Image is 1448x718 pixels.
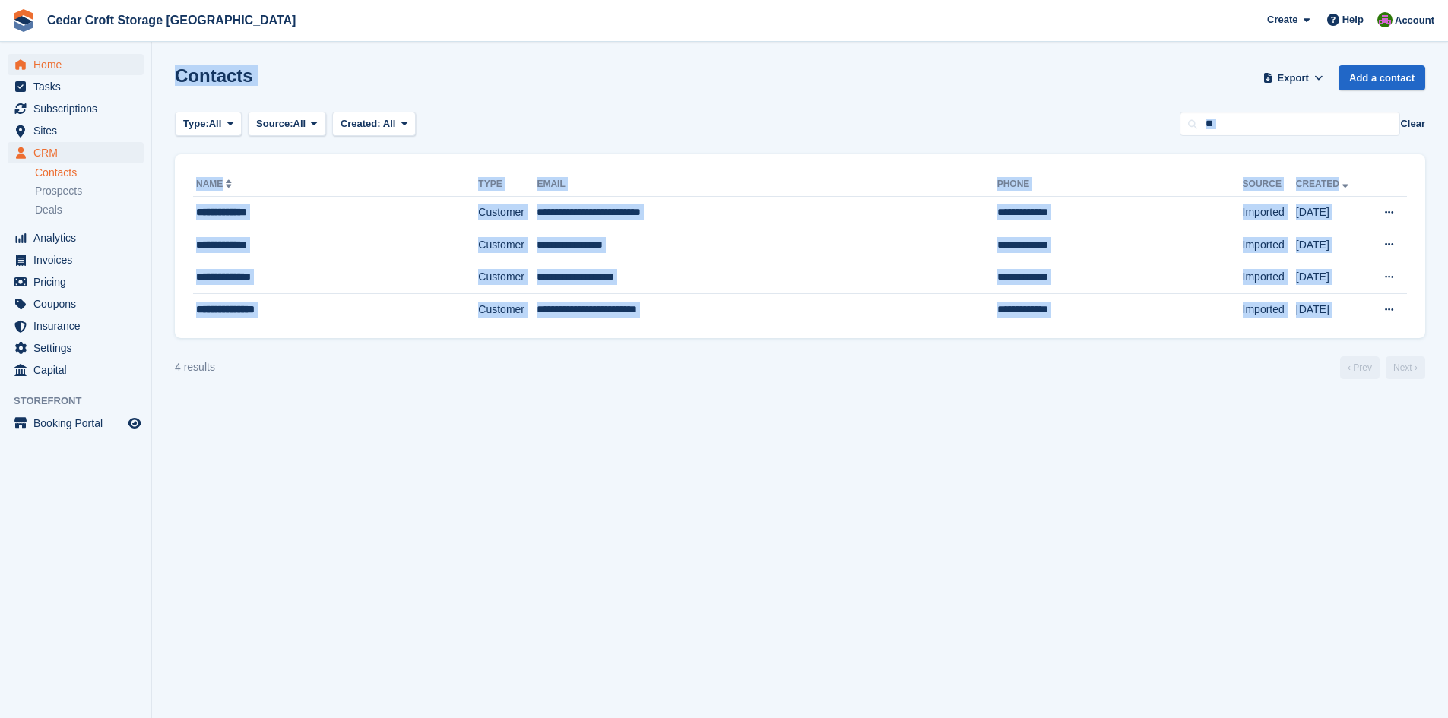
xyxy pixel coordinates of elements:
span: Analytics [33,227,125,248]
span: Home [33,54,125,75]
th: Source [1243,172,1296,197]
td: Imported [1243,197,1296,229]
span: Created: [341,118,381,129]
span: Create [1267,12,1297,27]
a: menu [8,271,144,293]
a: menu [8,227,144,248]
td: Customer [478,293,537,325]
span: Coupons [33,293,125,315]
th: Email [537,172,996,197]
nav: Page [1337,356,1428,379]
a: Prospects [35,183,144,199]
span: Deals [35,203,62,217]
span: All [209,116,222,131]
a: Cedar Croft Storage [GEOGRAPHIC_DATA] [41,8,302,33]
h1: Contacts [175,65,253,86]
td: [DATE] [1296,293,1367,325]
span: Booking Portal [33,413,125,434]
td: Imported [1243,261,1296,294]
a: Name [196,179,235,189]
td: Imported [1243,229,1296,261]
a: menu [8,54,144,75]
a: Add a contact [1339,65,1425,90]
a: menu [8,293,144,315]
span: Source: [256,116,293,131]
td: [DATE] [1296,261,1367,294]
span: CRM [33,142,125,163]
a: menu [8,142,144,163]
span: Tasks [33,76,125,97]
span: Prospects [35,184,82,198]
button: Created: All [332,112,416,137]
button: Clear [1400,116,1425,131]
span: All [383,118,396,129]
span: Storefront [14,394,151,409]
a: Next [1386,356,1425,379]
td: Customer [478,229,537,261]
span: Insurance [33,315,125,337]
span: Settings [33,337,125,359]
button: Type: All [175,112,242,137]
a: menu [8,120,144,141]
a: menu [8,413,144,434]
th: Type [478,172,537,197]
img: stora-icon-8386f47178a22dfd0bd8f6a31ec36ba5ce8667c1dd55bd0f319d3a0aa187defe.svg [12,9,35,32]
span: Pricing [33,271,125,293]
span: All [293,116,306,131]
span: Help [1342,12,1364,27]
a: menu [8,249,144,270]
a: Contacts [35,166,144,180]
a: menu [8,359,144,381]
a: menu [8,337,144,359]
a: menu [8,315,144,337]
button: Source: All [248,112,326,137]
a: Created [1296,179,1351,189]
span: Sites [33,120,125,141]
td: Customer [478,197,537,229]
span: Account [1395,13,1434,28]
div: 4 results [175,359,215,375]
td: Imported [1243,293,1296,325]
td: [DATE] [1296,197,1367,229]
a: menu [8,76,144,97]
span: Subscriptions [33,98,125,119]
a: Previous [1340,356,1380,379]
td: Customer [478,261,537,294]
a: Preview store [125,414,144,432]
a: Deals [35,202,144,218]
td: [DATE] [1296,229,1367,261]
span: Export [1278,71,1309,86]
span: Invoices [33,249,125,270]
span: Type: [183,116,209,131]
a: menu [8,98,144,119]
th: Phone [997,172,1243,197]
span: Capital [33,359,125,381]
button: Export [1259,65,1326,90]
img: Mark Orchard [1377,12,1393,27]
